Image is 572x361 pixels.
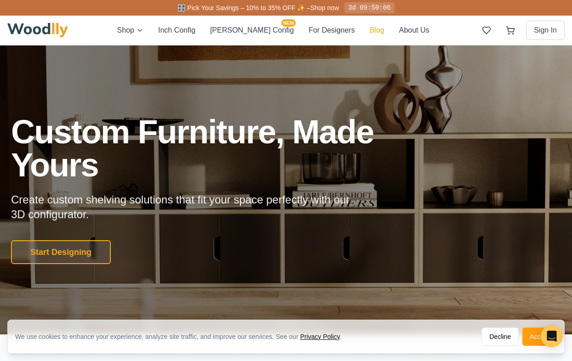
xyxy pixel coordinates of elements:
a: Privacy Policy [300,333,340,340]
button: Inch Config [158,25,195,36]
button: Accept [522,327,557,346]
p: Create custom shelving solutions that fit your space perfectly with our 3D configurator. [11,192,364,222]
div: We use cookies to enhance your experience, analyze site traffic, and improve our services. See our . [15,332,349,341]
button: Decline [481,327,519,346]
a: Shop now [310,4,339,11]
button: About Us [399,25,429,36]
h1: Custom Furniture, Made Yours [11,115,423,181]
img: Woodlly [7,23,68,38]
span: 🎛️ Pick Your Savings – 10% to 35% OFF ✨ – [177,4,310,11]
button: Blog [370,25,384,36]
button: For Designers [309,25,355,36]
button: Sign In [526,21,565,40]
span: NEW [281,19,296,27]
button: Start Designing [11,240,111,264]
button: Shop [117,25,143,36]
div: 3d 09:50:06 [344,2,394,13]
div: Open Intercom Messenger [541,325,563,347]
button: [PERSON_NAME] ConfigNEW [210,25,294,36]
